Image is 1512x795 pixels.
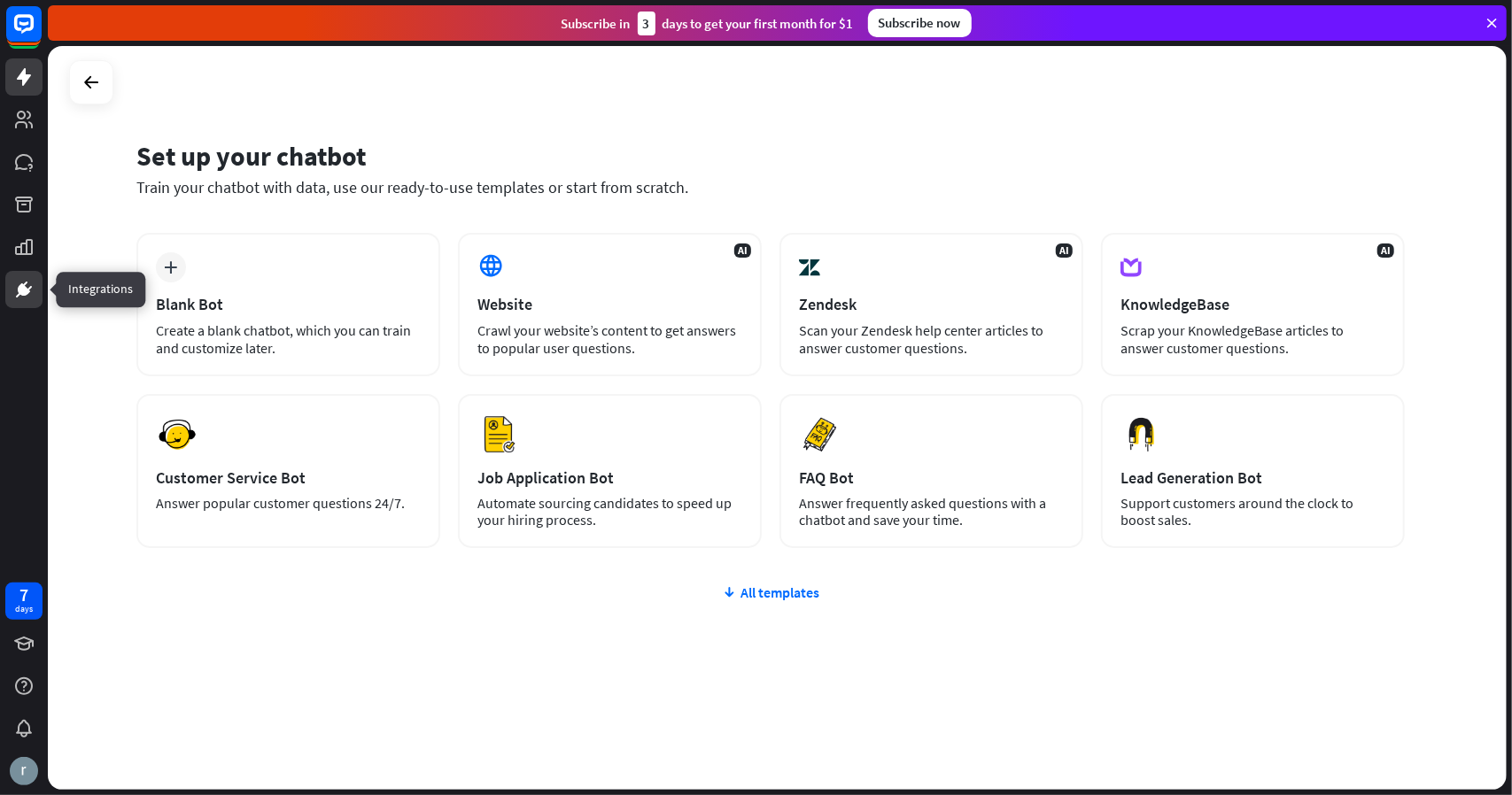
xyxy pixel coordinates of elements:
[15,603,33,615] div: days
[799,321,1064,357] div: Scan your Zendesk help center articles to answer customer questions.
[477,294,742,314] div: Website
[1377,243,1394,258] span: AI
[799,495,1064,529] div: Answer frequently asked questions with a chatbot and save your time.
[734,243,751,258] span: AI
[1120,495,1385,529] div: Support customers around the clock to boost sales.
[1120,321,1385,357] div: Scrap your KnowledgeBase articles to answer customer questions.
[477,321,742,357] div: Crawl your website’s content to get answers to popular user questions.
[1120,467,1385,488] div: Lead Generation Bot
[1120,294,1385,314] div: KnowledgeBase
[156,495,421,512] div: Answer popular customer questions 24/7.
[136,583,1405,601] div: All templates
[136,139,1405,173] div: Set up your chatbot
[799,294,1064,314] div: Zendesk
[14,7,67,60] button: Open LiveChat chat widget
[638,12,655,35] div: 3
[19,587,28,603] div: 7
[477,495,742,529] div: Automate sourcing candidates to speed up your hiring process.
[165,261,178,274] i: plus
[156,294,421,314] div: Blank Bot
[1056,243,1073,258] span: AI
[156,321,421,357] div: Create a blank chatbot, which you can train and customize later.
[799,467,1064,488] div: FAQ Bot
[562,12,854,35] div: Subscribe in days to get your first month for $1
[477,467,742,488] div: Job Application Bot
[5,583,43,620] a: 7 days
[136,177,1405,197] div: Train your chatbot with data, use our ready-to-use templates or start from scratch.
[156,467,421,488] div: Customer Service Bot
[868,9,972,37] div: Subscribe now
